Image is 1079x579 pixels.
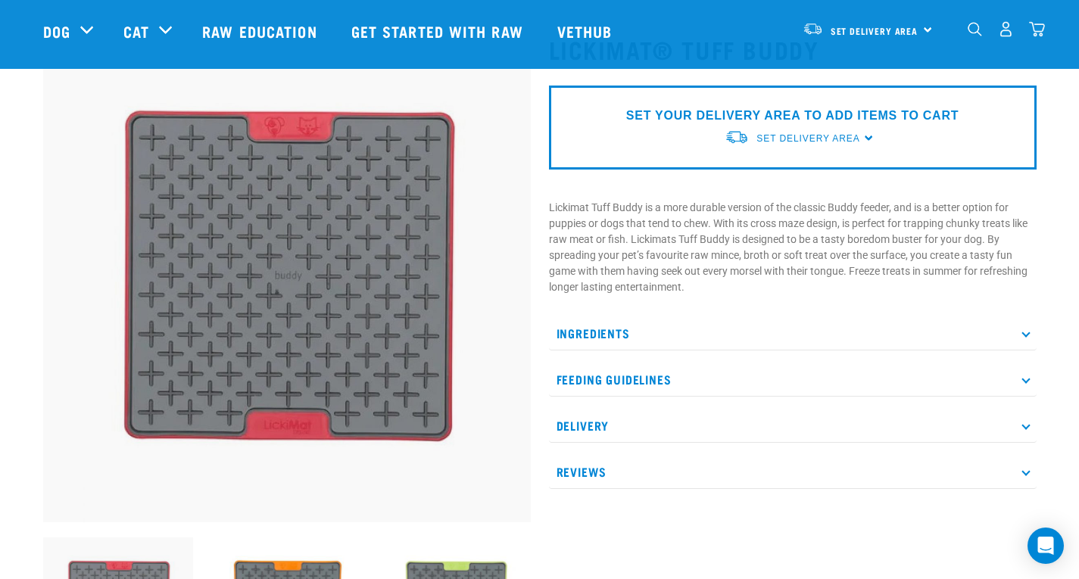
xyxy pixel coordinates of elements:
span: Set Delivery Area [831,28,918,33]
span: Set Delivery Area [756,133,859,144]
a: Dog [43,20,70,42]
p: Feeding Guidelines [549,363,1037,397]
p: Ingredients [549,316,1037,350]
img: van-moving.png [725,129,749,145]
p: Delivery [549,409,1037,443]
a: Raw Education [187,1,335,61]
img: user.png [998,21,1014,37]
img: home-icon@2x.png [1029,21,1045,37]
div: Open Intercom Messenger [1028,528,1064,564]
a: Cat [123,20,149,42]
img: home-icon-1@2x.png [968,22,982,36]
a: Get started with Raw [336,1,542,61]
p: Reviews [549,455,1037,489]
a: Vethub [542,1,631,61]
p: Lickimat Tuff Buddy is a more durable version of the classic Buddy feeder, and is a better option... [549,200,1037,295]
img: Licki Mat Tuff Buddy Red [43,35,531,522]
img: van-moving.png [803,22,823,36]
p: SET YOUR DELIVERY AREA TO ADD ITEMS TO CART [626,107,959,125]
